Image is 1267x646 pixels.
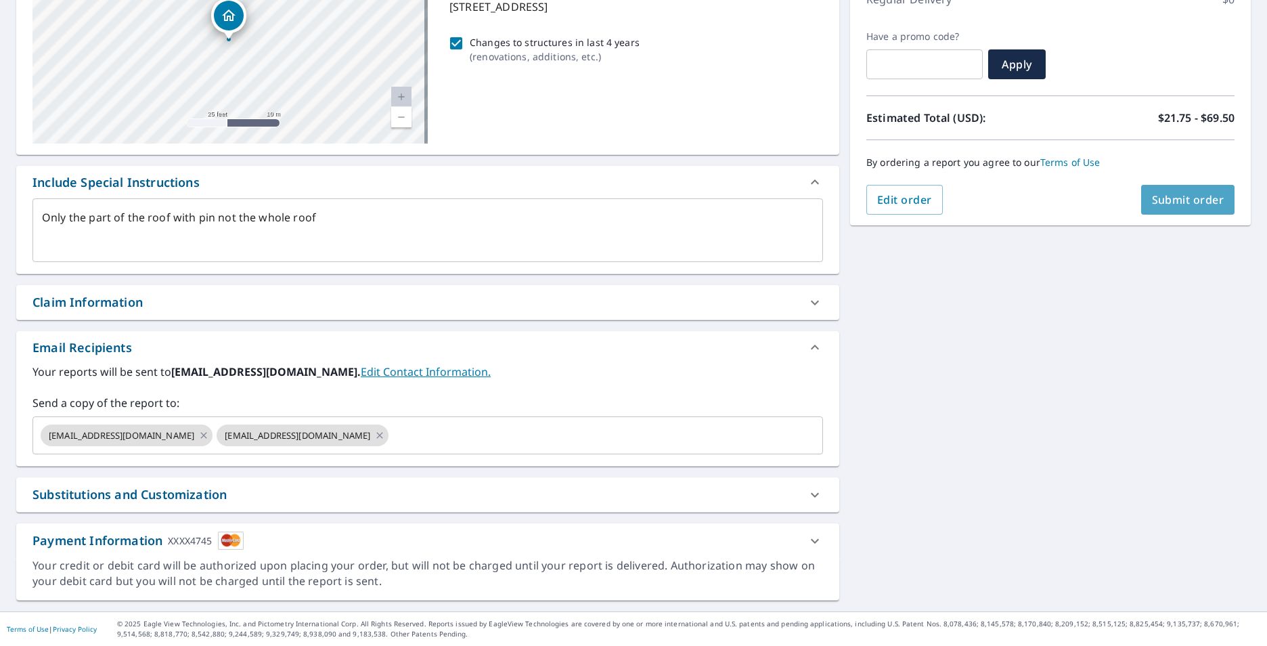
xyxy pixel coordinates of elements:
[361,364,491,379] a: EditContactInfo
[32,558,823,589] div: Your credit or debit card will be authorized upon placing your order, but will not be charged unt...
[1158,110,1235,126] p: $21.75 - $69.50
[391,87,412,107] a: Current Level 20, Zoom In Disabled
[866,110,1050,126] p: Estimated Total (USD):
[16,523,839,558] div: Payment InformationXXXX4745cardImage
[866,185,943,215] button: Edit order
[470,35,640,49] p: Changes to structures in last 4 years
[42,211,814,250] textarea: Only the part of the roof with pin not the whole roof
[877,192,932,207] span: Edit order
[391,107,412,127] a: Current Level 20, Zoom Out
[16,477,839,512] div: Substitutions and Customization
[1152,192,1224,207] span: Submit order
[866,30,983,43] label: Have a promo code?
[41,429,202,442] span: [EMAIL_ADDRESS][DOMAIN_NAME]
[866,156,1235,169] p: By ordering a report you agree to our
[217,425,388,446] div: [EMAIL_ADDRESS][DOMAIN_NAME]
[32,364,823,380] label: Your reports will be sent to
[32,532,244,550] div: Payment Information
[7,624,49,634] a: Terms of Use
[53,624,97,634] a: Privacy Policy
[1141,185,1235,215] button: Submit order
[41,425,213,446] div: [EMAIL_ADDRESS][DOMAIN_NAME]
[32,486,227,504] div: Substitutions and Customization
[7,625,97,633] p: |
[168,532,212,550] div: XXXX4745
[988,49,1046,79] button: Apply
[32,293,143,311] div: Claim Information
[218,532,244,550] img: cardImage
[117,619,1260,639] p: © 2025 Eagle View Technologies, Inc. and Pictometry International Corp. All Rights Reserved. Repo...
[16,285,839,320] div: Claim Information
[171,364,361,379] b: [EMAIL_ADDRESS][DOMAIN_NAME].
[32,395,823,411] label: Send a copy of the report to:
[16,331,839,364] div: Email Recipients
[32,173,200,192] div: Include Special Instructions
[217,429,378,442] span: [EMAIL_ADDRESS][DOMAIN_NAME]
[470,49,640,64] p: ( renovations, additions, etc. )
[1040,156,1101,169] a: Terms of Use
[32,339,132,357] div: Email Recipients
[16,166,839,198] div: Include Special Instructions
[999,57,1035,72] span: Apply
